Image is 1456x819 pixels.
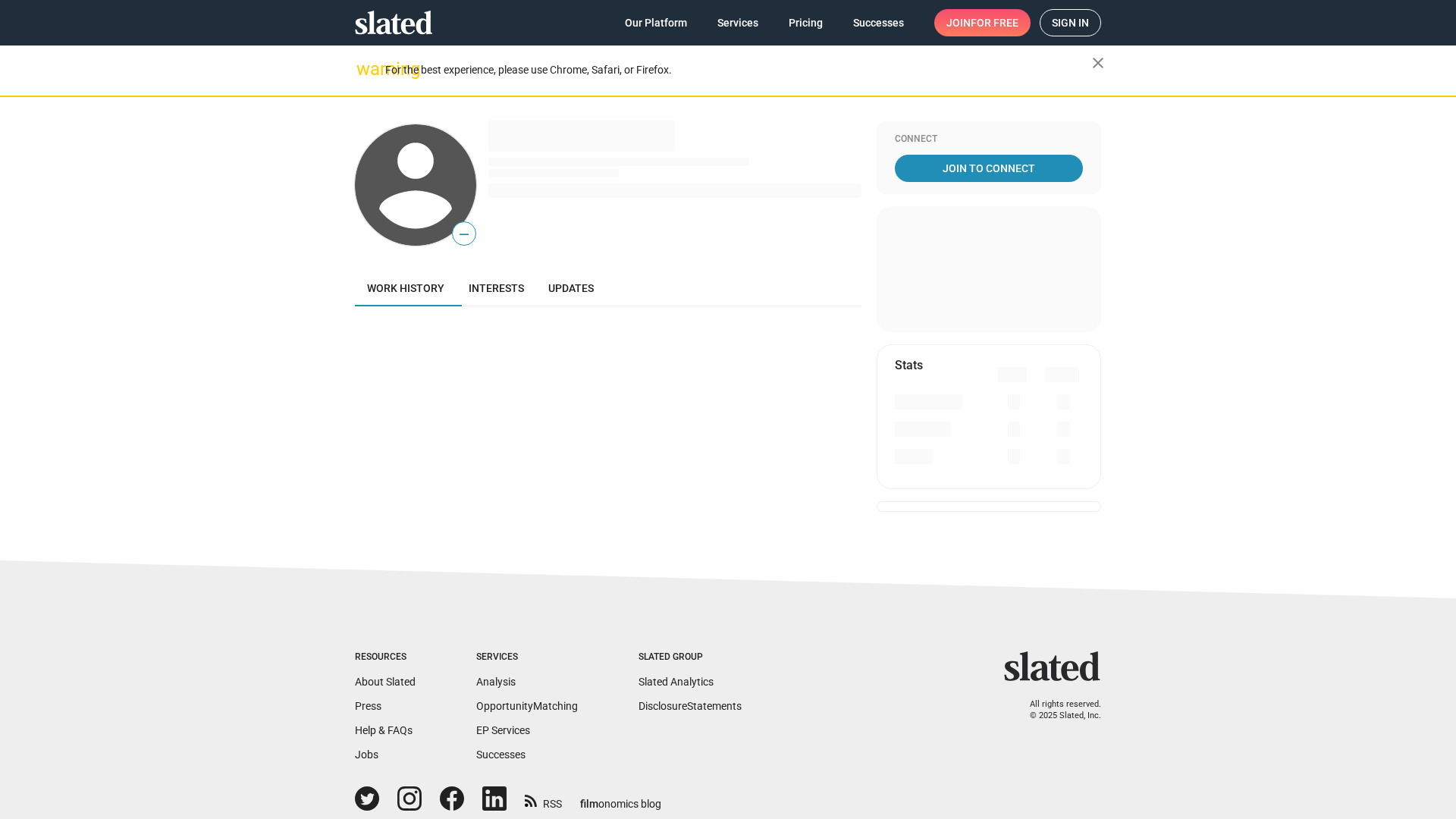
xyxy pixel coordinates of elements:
a: About Slated [355,676,416,688]
span: Interests [469,282,524,294]
a: Slated Analytics [639,676,714,688]
span: Sign in [1052,10,1089,36]
mat-icon: warning [356,60,375,78]
mat-icon: close [1089,54,1107,72]
span: Work history [367,282,444,294]
a: Joinfor free [934,9,1031,36]
a: Jobs [355,748,378,761]
span: Join To Connect [898,155,1080,182]
div: Connect [895,133,1083,146]
span: Updates [548,282,594,294]
span: Our Platform [625,9,687,36]
a: Help & FAQs [355,724,413,736]
span: Pricing [789,9,823,36]
a: Successes [476,748,526,761]
p: All rights reserved. © 2025 Slated, Inc. [1014,699,1101,721]
a: EP Services [476,724,530,736]
a: DisclosureStatements [639,700,742,712]
span: for free [971,9,1018,36]
a: Our Platform [613,9,699,36]
span: Join [946,9,1018,36]
a: Work history [355,270,457,306]
div: Slated Group [639,651,742,664]
a: Sign in [1040,9,1101,36]
span: — [453,224,475,244]
a: OpportunityMatching [476,700,578,712]
a: Analysis [476,676,516,688]
a: Successes [841,9,916,36]
div: For the best experience, please use Chrome, Safari, or Firefox. [385,60,1092,80]
a: Services [705,9,770,36]
div: Resources [355,651,416,664]
a: RSS [525,788,562,811]
span: film [580,798,598,810]
a: Press [355,700,381,712]
a: Pricing [777,9,835,36]
span: Services [717,9,758,36]
a: Updates [536,270,606,306]
div: Services [476,651,578,664]
mat-card-title: Stats [895,357,923,373]
a: filmonomics blog [580,785,661,811]
a: Interests [457,270,536,306]
a: Join To Connect [895,155,1083,182]
span: Successes [853,9,904,36]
